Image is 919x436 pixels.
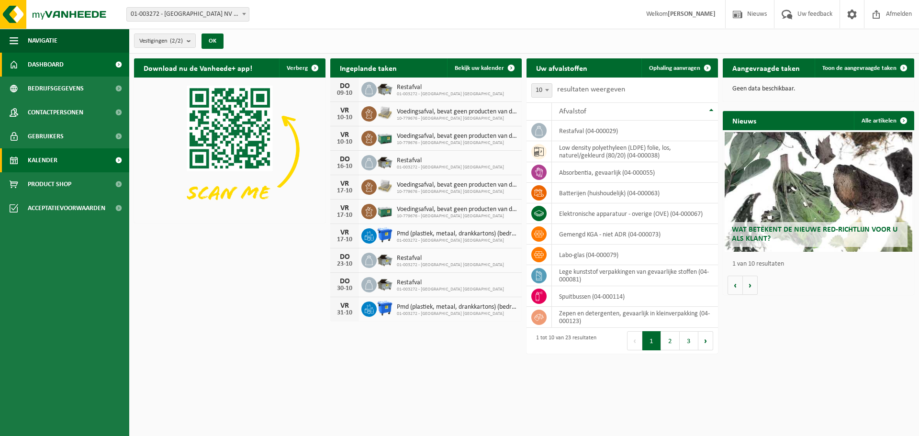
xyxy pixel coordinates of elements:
span: 10 [531,83,552,98]
div: VR [335,204,354,212]
a: Bekijk uw kalender [447,58,521,78]
td: gemengd KGA - niet ADR (04-000073) [552,224,718,245]
h2: Aangevraagde taken [723,58,809,77]
span: 10-779676 - [GEOGRAPHIC_DATA] [GEOGRAPHIC_DATA] [397,140,517,146]
button: Verberg [279,58,325,78]
span: 10-779676 - [GEOGRAPHIC_DATA] [GEOGRAPHIC_DATA] [397,189,517,195]
img: Download de VHEPlus App [134,78,325,221]
button: 3 [680,331,698,350]
div: 17-10 [335,212,354,219]
div: VR [335,229,354,236]
span: 01-003272 - [GEOGRAPHIC_DATA] [GEOGRAPHIC_DATA] [397,287,504,292]
span: 01-003272 - [GEOGRAPHIC_DATA] [GEOGRAPHIC_DATA] [397,262,504,268]
button: Next [698,331,713,350]
button: 2 [661,331,680,350]
div: 16-10 [335,163,354,170]
span: Afvalstof [559,108,586,115]
span: Voedingsafval, bevat geen producten van dierlijke oorsprong, gemengde verpakking... [397,206,517,213]
span: Toon de aangevraagde taken [822,65,897,71]
h2: Ingeplande taken [330,58,406,77]
span: Voedingsafval, bevat geen producten van dierlijke oorsprong, gemengde verpakking... [397,133,517,140]
td: absorbentia, gevaarlijk (04-000055) [552,162,718,183]
span: Restafval [397,157,504,165]
span: Product Shop [28,172,71,196]
count: (2/2) [170,38,183,44]
div: DO [335,253,354,261]
span: Restafval [397,279,504,287]
div: DO [335,156,354,163]
span: Ophaling aanvragen [649,65,700,71]
span: Wat betekent de nieuwe RED-richtlijn voor u als klant? [732,226,897,243]
span: 01-003272 - [GEOGRAPHIC_DATA] [GEOGRAPHIC_DATA] [397,165,504,170]
button: Vorige [728,276,743,295]
span: Verberg [287,65,308,71]
div: 10-10 [335,114,354,121]
span: 01-003272 - BELGOSUC NV - BEERNEM [126,7,249,22]
span: Restafval [397,84,504,91]
img: PB-LB-0680-HPE-GN-01 [377,129,393,145]
button: 1 [642,331,661,350]
td: batterijen (huishoudelijk) (04-000063) [552,183,718,203]
h2: Nieuws [723,111,766,130]
span: Contactpersonen [28,101,83,124]
span: 01-003272 - [GEOGRAPHIC_DATA] [GEOGRAPHIC_DATA] [397,91,504,97]
div: 10-10 [335,139,354,145]
div: 23-10 [335,261,354,268]
img: WB-1100-HPE-BE-01 [377,300,393,316]
span: 10 [532,84,552,97]
button: OK [202,34,224,49]
img: WB-5000-GAL-GY-01 [377,251,393,268]
span: 01-003272 - BELGOSUC NV - BEERNEM [127,8,249,21]
span: Voedingsafval, bevat geen producten van dierlijke oorsprong, gemengde verpakking... [397,181,517,189]
h2: Uw afvalstoffen [527,58,597,77]
span: Kalender [28,148,57,172]
span: 10-779676 - [GEOGRAPHIC_DATA] [GEOGRAPHIC_DATA] [397,213,517,219]
div: 17-10 [335,236,354,243]
span: Bedrijfsgegevens [28,77,84,101]
label: resultaten weergeven [557,86,625,93]
span: Navigatie [28,29,57,53]
td: restafval (04-000029) [552,121,718,141]
td: low density polyethyleen (LDPE) folie, los, naturel/gekleurd (80/20) (04-000038) [552,141,718,162]
td: elektronische apparatuur - overige (OVE) (04-000067) [552,203,718,224]
img: WB-1100-HPE-BE-01 [377,227,393,243]
span: Dashboard [28,53,64,77]
div: VR [335,131,354,139]
span: Restafval [397,255,504,262]
p: 1 van 10 resultaten [732,261,909,268]
strong: [PERSON_NAME] [668,11,716,18]
img: PB-LB-0680-HPE-GN-01 [377,202,393,219]
h2: Download nu de Vanheede+ app! [134,58,262,77]
td: zepen en detergenten, gevaarlijk in kleinverpakking (04-000123) [552,307,718,328]
span: Pmd (plastiek, metaal, drankkartons) (bedrijven) [397,303,517,311]
div: VR [335,107,354,114]
span: Acceptatievoorwaarden [28,196,105,220]
div: 31-10 [335,310,354,316]
img: LP-PA-00000-WDN-11 [377,178,393,194]
a: Ophaling aanvragen [641,58,717,78]
td: lege kunststof verpakkingen van gevaarlijke stoffen (04-000081) [552,265,718,286]
img: LP-PA-00000-WDN-11 [377,105,393,121]
img: WB-5000-GAL-GY-01 [377,276,393,292]
button: Previous [627,331,642,350]
div: DO [335,82,354,90]
div: 30-10 [335,285,354,292]
div: VR [335,302,354,310]
iframe: chat widget [5,415,160,436]
img: WB-5000-GAL-GY-01 [377,154,393,170]
div: VR [335,180,354,188]
span: 01-003272 - [GEOGRAPHIC_DATA] [GEOGRAPHIC_DATA] [397,311,517,317]
span: 10-779676 - [GEOGRAPHIC_DATA] [GEOGRAPHIC_DATA] [397,116,517,122]
span: Vestigingen [139,34,183,48]
td: spuitbussen (04-000114) [552,286,718,307]
a: Wat betekent de nieuwe RED-richtlijn voor u als klant? [725,132,912,252]
div: 1 tot 10 van 23 resultaten [531,330,596,351]
span: Voedingsafval, bevat geen producten van dierlijke oorsprong, gemengde verpakking... [397,108,517,116]
a: Toon de aangevraagde taken [815,58,913,78]
p: Geen data beschikbaar. [732,86,905,92]
div: 09-10 [335,90,354,97]
button: Vestigingen(2/2) [134,34,196,48]
a: Alle artikelen [854,111,913,130]
span: Bekijk uw kalender [455,65,504,71]
div: 17-10 [335,188,354,194]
